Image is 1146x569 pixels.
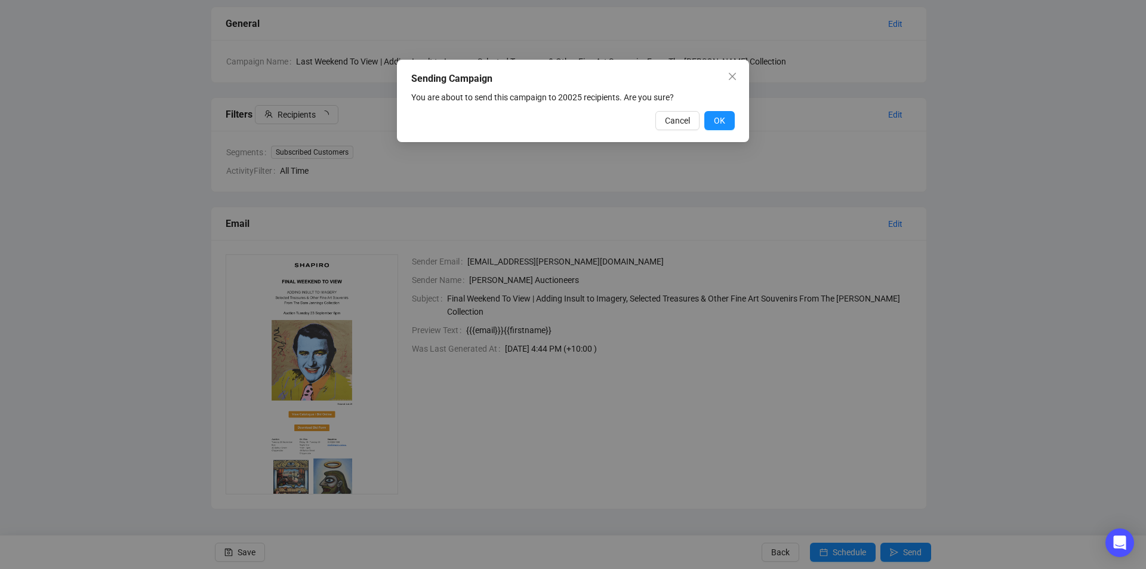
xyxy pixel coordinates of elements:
div: Open Intercom Messenger [1105,528,1134,557]
button: OK [704,111,735,130]
button: Cancel [655,111,700,130]
button: Close [723,67,742,86]
span: close [728,72,737,81]
div: You are about to send this campaign to 20025 recipients. Are you sure? [411,91,735,104]
span: Cancel [665,114,690,127]
div: Sending Campaign [411,72,735,86]
span: OK [714,114,725,127]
